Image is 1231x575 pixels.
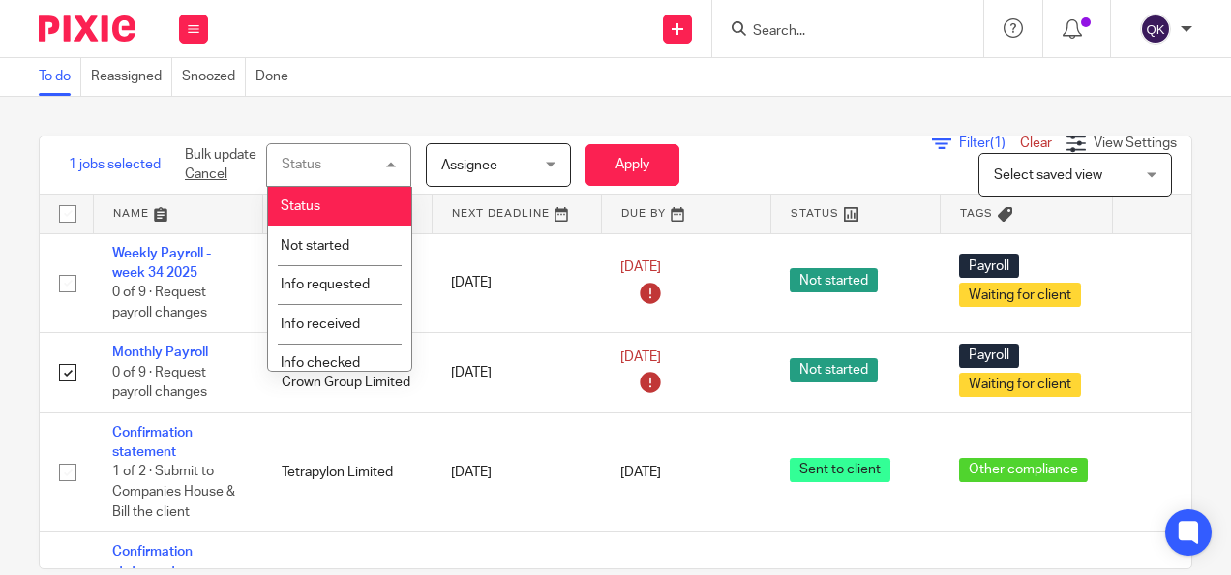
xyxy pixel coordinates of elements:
input: Search [751,23,925,41]
span: Payroll [959,254,1019,278]
td: Ipanema Bbq Ltd [262,233,432,333]
span: 0 of 9 · Request payroll changes [112,286,207,319]
span: Other compliance [959,458,1088,482]
td: [DATE] [432,412,601,531]
span: Tags [960,208,993,219]
td: Tetrapylon Limited [262,412,432,531]
a: To do [39,58,81,96]
span: 1 jobs selected [69,155,161,174]
a: Snoozed [182,58,246,96]
a: Confirmation statement [112,426,193,459]
span: [DATE] [620,350,661,364]
p: Bulk update [185,145,256,185]
a: Cancel [185,167,227,181]
span: Not started [790,268,878,292]
a: Clear [1020,136,1052,150]
td: [PERSON_NAME] Crown Group Limited [262,333,432,412]
span: Not started [281,239,349,253]
a: Reassigned [91,58,172,96]
a: Done [255,58,298,96]
span: Waiting for client [959,283,1081,307]
span: View Settings [1094,136,1177,150]
span: Sent to client [790,458,890,482]
span: [DATE] [620,260,661,274]
span: Not started [790,358,878,382]
td: [DATE] [432,233,601,333]
span: Assignee [441,159,497,172]
span: 1 of 2 · Submit to Companies House & Bill the client [112,466,235,519]
span: Info requested [281,278,370,291]
span: Info received [281,318,360,331]
span: 0 of 9 · Request payroll changes [112,366,207,400]
span: Info checked [281,356,360,370]
span: (1) [990,136,1006,150]
span: Filter [959,136,1020,150]
img: Pixie [39,15,135,42]
td: [DATE] [432,333,601,412]
span: [DATE] [620,466,661,479]
span: Select saved view [994,168,1102,182]
span: Payroll [959,344,1019,368]
div: Status [282,158,321,171]
a: Weekly Payroll - week 34 2025 [112,247,211,280]
span: Status [281,199,320,213]
span: Waiting for client [959,373,1081,397]
button: Apply [585,144,679,186]
img: svg%3E [1140,14,1171,45]
a: Monthly Payroll [112,346,208,359]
